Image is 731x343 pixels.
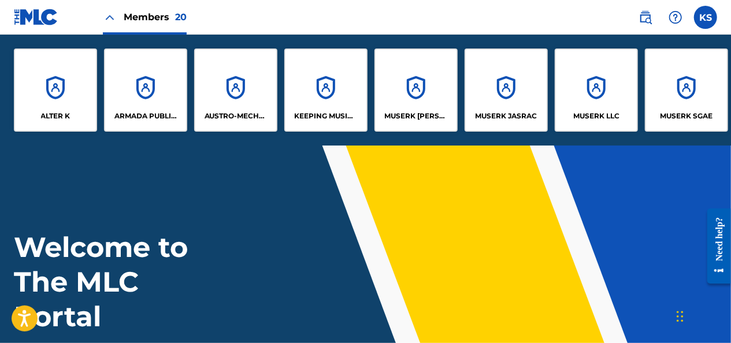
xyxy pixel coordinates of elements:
[639,10,652,24] img: search
[14,230,230,334] h1: Welcome to The MLC Portal
[124,10,187,24] span: Members
[14,9,58,25] img: MLC Logo
[205,111,268,121] p: AUSTRO-MECHANA GMBH
[385,111,448,121] p: MUSERK CAPASSO
[41,111,70,121] p: ALTER K
[465,49,548,132] a: AccountsMUSERK JASRAC
[677,299,684,334] div: Drag
[664,6,687,29] div: Help
[555,49,638,132] a: AccountsMUSERK LLC
[673,288,731,343] iframe: Chat Widget
[175,12,187,23] span: 20
[699,200,731,293] iframe: Resource Center
[103,10,117,24] img: Close
[573,111,619,121] p: MUSERK LLC
[14,49,97,132] a: AccountsALTER K
[634,6,657,29] a: Public Search
[661,111,713,121] p: MUSERK SGAE
[669,10,682,24] img: help
[284,49,368,132] a: AccountsKEEPING MUSIC ALIVE PUBLISHING
[114,111,177,121] p: ARMADA PUBLISHING B.V.
[694,6,717,29] div: User Menu
[295,111,358,121] p: KEEPING MUSIC ALIVE PUBLISHING
[476,111,537,121] p: MUSERK JASRAC
[374,49,458,132] a: AccountsMUSERK [PERSON_NAME]
[104,49,187,132] a: AccountsARMADA PUBLISHING B.V.
[194,49,277,132] a: AccountsAUSTRO-MECHANA GMBH
[645,49,728,132] a: AccountsMUSERK SGAE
